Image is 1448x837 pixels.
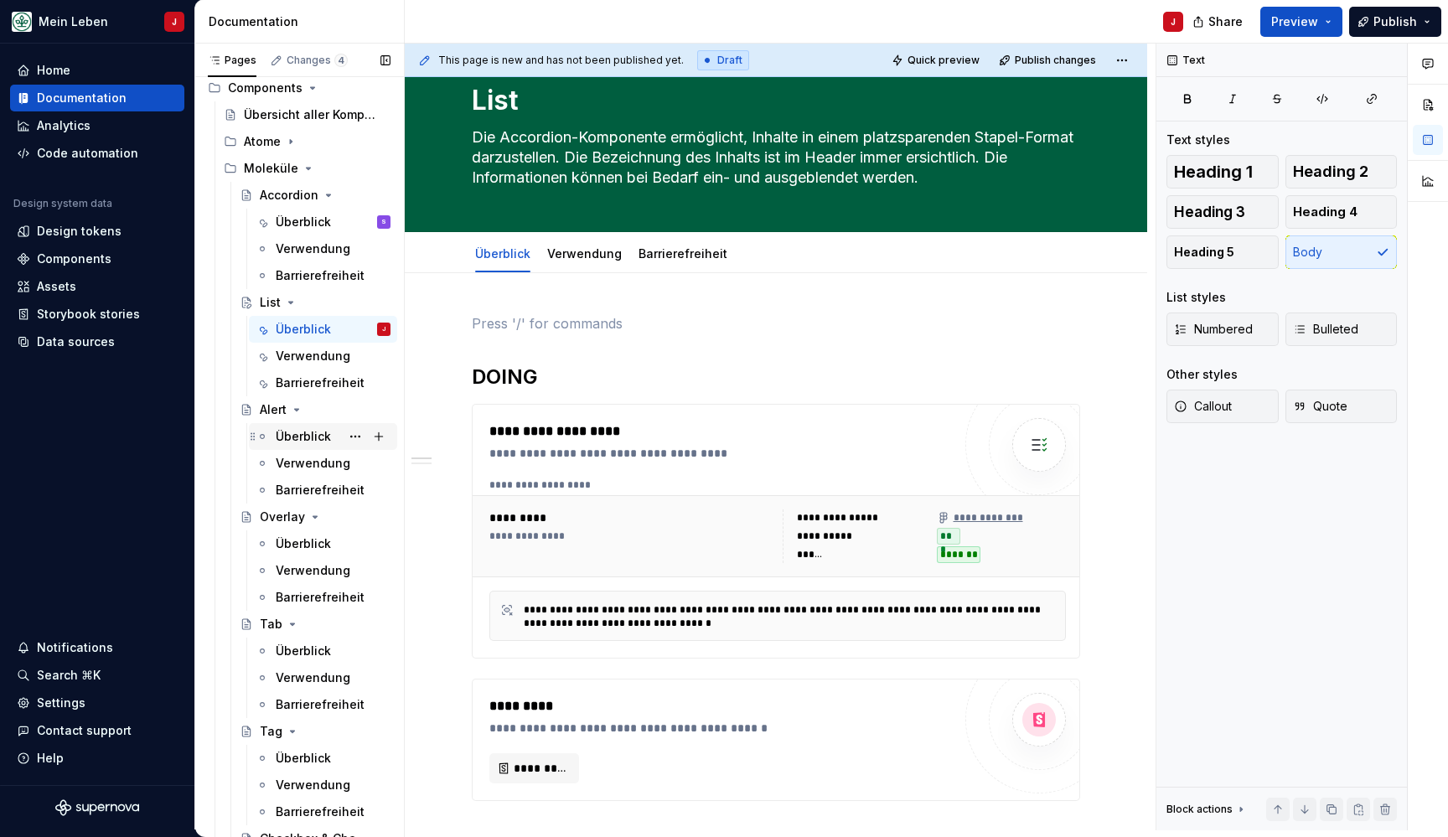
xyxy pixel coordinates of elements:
span: Publish changes [1015,54,1096,67]
div: Verwendung [276,562,350,579]
span: Heading 2 [1293,163,1368,180]
button: Numbered [1166,313,1279,346]
div: Tab [260,616,282,633]
a: Barrierefreiheit [249,584,397,611]
div: Home [37,62,70,79]
button: Share [1184,7,1254,37]
div: Atome [244,133,281,150]
div: Design tokens [37,223,122,240]
div: Überblick [276,750,331,767]
div: J [382,321,385,338]
button: Search ⌘K [10,662,184,689]
div: Data sources [37,333,115,350]
button: Bulleted [1285,313,1398,346]
div: Atome [217,128,397,155]
button: Heading 3 [1166,195,1279,229]
div: Verwendung [276,669,350,686]
div: Überblick [276,428,331,445]
a: Tag [233,718,397,745]
div: Barrierefreiheit [276,482,365,499]
div: Accordion [260,187,318,204]
div: Overlay [260,509,305,525]
h2: DOING [472,364,1080,390]
div: Documentation [209,13,397,30]
a: Überblick [475,246,530,261]
div: Code automation [37,145,138,162]
button: Notifications [10,634,184,661]
a: Barrierefreiheit [249,691,397,718]
span: This page is new and has not been published yet. [438,54,684,67]
a: Überblick [249,638,397,664]
svg: Supernova Logo [55,799,139,816]
a: List [233,289,397,316]
a: Overlay [233,504,397,530]
a: Tab [233,611,397,638]
div: Settings [37,695,85,711]
a: Storybook stories [10,301,184,328]
div: Components [228,80,303,96]
span: Heading 1 [1174,163,1253,180]
a: Barrierefreiheit [249,262,397,289]
div: Überblick [276,535,331,552]
a: Data sources [10,328,184,355]
div: Text styles [1166,132,1230,148]
a: Home [10,57,184,84]
div: Notifications [37,639,113,656]
a: Überblick [249,423,397,450]
div: Help [37,750,64,767]
button: Contact support [10,717,184,744]
span: Share [1208,13,1243,30]
button: Heading 4 [1285,195,1398,229]
div: List [260,294,281,311]
a: Verwendung [547,246,622,261]
span: Numbered [1174,321,1253,338]
span: Heading 4 [1293,204,1357,220]
div: Verwendung [540,235,628,271]
div: Überblick [276,643,331,659]
a: Settings [10,690,184,716]
span: Quick preview [908,54,980,67]
div: J [1171,15,1176,28]
div: Storybook stories [37,306,140,323]
textarea: List [468,80,1077,121]
div: Assets [37,278,76,295]
div: Barrierefreiheit [276,589,365,606]
a: Barrierefreiheit [249,369,397,396]
button: Heading 5 [1166,235,1279,269]
span: Quote [1293,398,1347,415]
div: Barrierefreiheit [632,235,734,271]
button: Heading 2 [1285,155,1398,189]
a: Code automation [10,140,184,167]
a: Barrierefreiheit [639,246,727,261]
div: Components [37,251,111,267]
span: Preview [1271,13,1318,30]
div: Contact support [37,722,132,739]
button: Help [10,745,184,772]
a: Verwendung [249,343,397,369]
div: Überblick [276,321,331,338]
span: 4 [334,54,348,67]
div: Other styles [1166,366,1238,383]
a: ÜberblickS [249,209,397,235]
img: df5db9ef-aba0-4771-bf51-9763b7497661.png [12,12,32,32]
span: Heading 3 [1174,204,1245,220]
a: Überblick [249,745,397,772]
button: Quick preview [887,49,987,72]
div: Barrierefreiheit [276,375,365,391]
button: Quote [1285,390,1398,423]
a: Analytics [10,112,184,139]
div: Verwendung [276,348,350,364]
a: Accordion [233,182,397,209]
div: J [172,15,177,28]
span: Heading 5 [1174,244,1234,261]
textarea: Die Listen-Komponente stellt die Formatierung von Text-Listen in zwei Hierarchiestufen bereit. Zu... [468,124,1077,191]
div: Verwendung [276,777,350,793]
a: ÜberblickJ [249,316,397,343]
button: Preview [1260,7,1342,37]
div: Analytics [37,117,90,134]
a: Documentation [10,85,184,111]
div: Design system data [13,197,112,210]
a: Verwendung [249,664,397,691]
div: Barrierefreiheit [276,803,365,820]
